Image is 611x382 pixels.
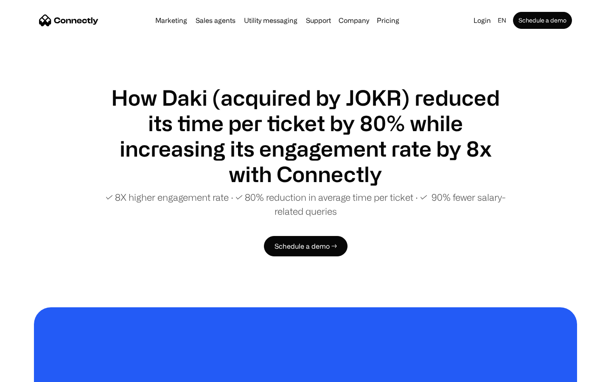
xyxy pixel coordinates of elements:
[241,17,301,24] a: Utility messaging
[8,366,51,379] aside: Language selected: English
[102,85,509,187] h1: How Daki (acquired by JOKR) reduced its time per ticket by 80% while increasing its engagement ra...
[102,190,509,218] p: ✓ 8X higher engagement rate ∙ ✓ 80% reduction in average time per ticket ∙ ✓ 90% fewer salary-rel...
[470,14,494,26] a: Login
[373,17,403,24] a: Pricing
[513,12,572,29] a: Schedule a demo
[303,17,334,24] a: Support
[339,14,369,26] div: Company
[498,14,506,26] div: en
[192,17,239,24] a: Sales agents
[17,367,51,379] ul: Language list
[264,236,348,256] a: Schedule a demo →
[152,17,191,24] a: Marketing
